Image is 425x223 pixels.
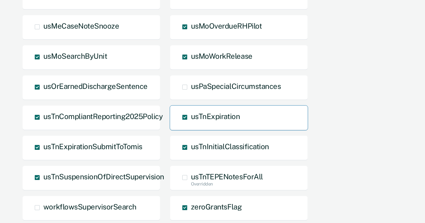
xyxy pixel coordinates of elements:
span: usMoOverdueRHPilot [191,22,262,30]
span: usTnSuspensionOfDirectSupervision [43,172,164,181]
span: usTnTEPENotesForAll [191,172,263,181]
span: usMoWorkRelease [191,52,252,60]
span: usTnCompliantReporting2025Policy [43,112,163,121]
span: usTnInitialClassification [191,142,269,151]
span: usOrEarnedDischargeSentence [43,82,148,90]
span: workflowsSupervisorSearch [43,202,137,211]
span: usTnExpirationSubmitToTomis [43,142,142,151]
span: usPaSpecialCircumstances [191,82,281,90]
span: usTnExpiration [191,112,240,121]
span: usMeCaseNoteSnooze [43,22,119,30]
span: zeroGrantsFlag [191,202,242,211]
span: usMoSearchByUnit [43,52,107,60]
